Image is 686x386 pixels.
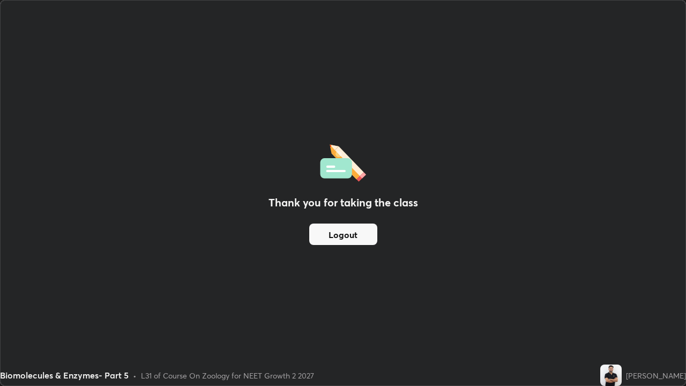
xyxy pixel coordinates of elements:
div: • [133,370,137,381]
img: 368e1e20671c42e499edb1680cf54f70.jpg [600,365,622,386]
div: L31 of Course On Zoology for NEET Growth 2 2027 [141,370,314,381]
h2: Thank you for taking the class [269,195,418,211]
button: Logout [309,224,377,245]
div: [PERSON_NAME] [626,370,686,381]
img: offlineFeedback.1438e8b3.svg [320,141,366,182]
